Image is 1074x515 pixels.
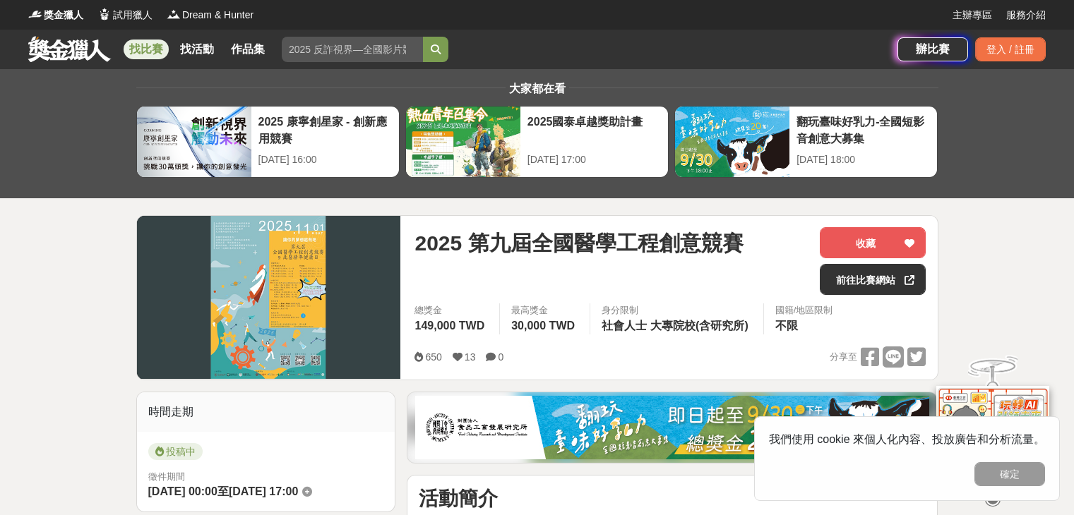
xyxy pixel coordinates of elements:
[137,216,401,379] img: Cover Image
[775,320,798,332] span: 不限
[527,152,661,167] div: [DATE] 17:00
[124,40,169,59] a: 找比賽
[650,320,748,332] span: 大專院校(含研究所)
[897,37,968,61] a: 辦比賽
[167,7,181,21] img: Logo
[1006,8,1046,23] a: 服務介紹
[975,37,1046,61] div: 登入 / 註冊
[775,303,833,317] div: 國籍/地區限制
[820,264,926,295] a: 前往比賽網站
[148,471,185,482] span: 徵件期間
[137,392,395,432] div: 時間走期
[415,396,929,459] img: 1c81a89c-c1b3-4fd6-9c6e-7d29d79abef5.jpg
[97,8,153,23] a: Logo試用獵人
[414,303,488,317] span: 總獎金
[97,7,112,21] img: Logo
[796,152,930,167] div: [DATE] 18:00
[674,106,938,178] a: 翻玩臺味好乳力-全國短影音創意大募集[DATE] 18:00
[148,485,217,497] span: [DATE] 00:00
[602,320,647,332] span: 社會人士
[414,320,484,332] span: 149,000 TWD
[258,152,392,167] div: [DATE] 16:00
[936,385,1049,479] img: d2146d9a-e6f6-4337-9592-8cefde37ba6b.png
[28,8,83,23] a: Logo獎金獵人
[414,227,743,259] span: 2025 第九屆全國醫學工程創意競賽
[148,443,203,460] span: 投稿中
[511,320,575,332] span: 30,000 TWD
[820,227,926,258] button: 收藏
[229,485,298,497] span: [DATE] 17:00
[282,37,423,62] input: 2025 反詐視界—全國影片競賽
[498,351,503,363] span: 0
[167,8,253,23] a: LogoDream & Hunter
[465,351,476,363] span: 13
[405,106,669,178] a: 2025國泰卓越獎助計畫[DATE] 17:00
[174,40,220,59] a: 找活動
[419,487,498,509] strong: 活動簡介
[225,40,270,59] a: 作品集
[769,433,1045,445] span: 我們使用 cookie 來個人化內容、投放廣告和分析流量。
[974,462,1045,486] button: 確定
[136,106,400,178] a: 2025 康寧創星家 - 創新應用競賽[DATE] 16:00
[511,303,578,317] span: 最高獎金
[527,114,661,145] div: 2025國泰卓越獎助計畫
[44,8,83,23] span: 獎金獵人
[425,351,441,363] span: 650
[217,485,229,497] span: 至
[28,7,42,21] img: Logo
[953,8,992,23] a: 主辦專區
[830,346,857,368] span: 分享至
[113,8,153,23] span: 試用獵人
[182,8,253,23] span: Dream & Hunter
[602,303,752,317] div: 身分限制
[796,114,930,145] div: 翻玩臺味好乳力-全國短影音創意大募集
[258,114,392,145] div: 2025 康寧創星家 - 創新應用競賽
[506,83,569,95] span: 大家都在看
